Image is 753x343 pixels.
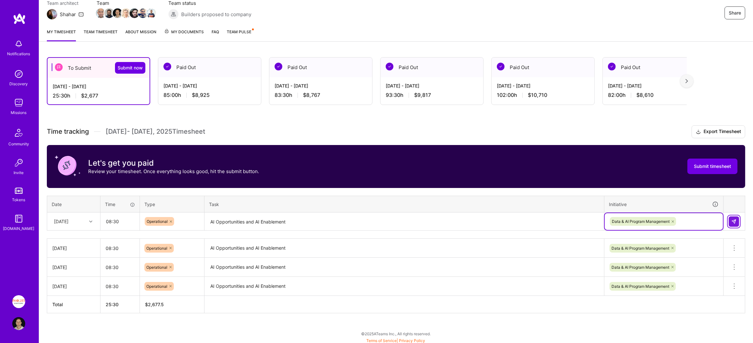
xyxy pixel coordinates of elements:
a: Privacy Policy [399,338,425,343]
a: Team Member Avatar [97,8,105,19]
i: icon Mail [78,12,84,17]
div: Paid Out [381,57,483,77]
div: [DATE] [52,245,95,252]
button: Export Timesheet [692,125,745,138]
img: To Submit [55,63,63,71]
a: Team Member Avatar [147,8,155,19]
button: Share [725,6,745,19]
div: [DATE] - [DATE] [386,82,478,89]
a: Team Member Avatar [122,8,130,19]
th: Type [140,196,204,213]
img: Submit [731,219,737,224]
span: Data & AI Program Management [612,284,669,289]
span: Operational [147,219,168,224]
span: $8,925 [192,92,210,99]
a: FAQ [212,28,219,41]
img: coin [55,153,80,179]
span: $8,767 [303,92,320,99]
input: HH:MM [100,259,140,276]
i: icon Download [696,129,701,135]
a: My timesheet [47,28,76,41]
div: Paid Out [269,57,372,77]
a: Team Member Avatar [113,8,122,19]
textarea: AI Opportunities and AI Enablement [205,277,603,295]
a: Team Member Avatar [130,8,139,19]
div: Tokens [12,196,26,203]
h3: Let's get you paid [88,158,259,168]
div: Paid Out [158,57,261,77]
div: 25:30 h [53,92,144,99]
img: logo [13,13,26,25]
img: Team Member Avatar [113,8,122,18]
a: About Mission [125,28,156,41]
div: 93:30 h [386,92,478,99]
div: Community [8,140,29,147]
span: $2,677 [81,92,98,99]
div: [DATE] - [DATE] [497,82,589,89]
img: Builders proposed to company [168,9,179,19]
span: Share [729,10,741,16]
span: $10,710 [528,92,547,99]
div: null [729,216,740,227]
img: right [685,79,688,83]
p: Review your timesheet. Once everything looks good, hit the submit button. [88,168,259,175]
div: [DATE] - [DATE] [53,83,144,90]
div: [DATE] - [DATE] [163,82,256,89]
i: icon Chevron [89,220,92,223]
span: Team Pulse [227,29,251,34]
img: Paid Out [386,63,393,70]
input: HH:MM [101,213,139,230]
a: Team Pulse [227,28,253,41]
span: My Documents [164,28,204,36]
a: Team Member Avatar [139,8,147,19]
span: Data & AI Program Management [612,265,669,270]
span: $8,610 [636,92,654,99]
div: 83:30 h [275,92,367,99]
div: [DATE] [54,218,68,225]
th: Task [204,196,604,213]
div: Paid Out [492,57,594,77]
div: [DATE] - [DATE] [608,82,700,89]
th: Total [47,296,100,313]
img: Team Member Avatar [96,8,106,18]
img: Community [11,125,26,140]
img: Team Member Avatar [121,8,131,18]
span: $9,817 [414,92,431,99]
th: Date [47,196,100,213]
div: Discovery [10,80,28,87]
img: Paid Out [497,63,505,70]
textarea: AI Opportunities and AI Enablement [205,239,603,257]
img: tokens [15,188,23,194]
div: [DATE] [52,283,95,290]
div: Missions [11,109,27,116]
span: Data & AI Program Management [612,246,669,251]
img: Paid Out [275,63,282,70]
img: discovery [12,68,25,80]
span: Operational [146,246,167,251]
span: Operational [146,265,167,270]
textarea: AI Opportunities and AI Enablement [205,213,603,230]
img: User Avatar [12,317,25,330]
div: [DATE] - [DATE] [275,82,367,89]
th: 25:30 [100,296,140,313]
img: Paid Out [163,63,171,70]
div: 82:00 h [608,92,700,99]
span: Data & AI Program Management [612,219,670,224]
a: Team timesheet [84,28,118,41]
img: Paid Out [608,63,616,70]
span: Builders proposed to company [181,11,251,18]
div: [DATE] [52,264,95,271]
span: $ 2,677.5 [145,302,164,307]
button: Submit timesheet [687,159,737,174]
input: HH:MM [100,278,140,295]
a: Team Member Avatar [105,8,113,19]
a: User Avatar [11,317,27,330]
img: Team Architect [47,9,57,19]
div: Initiative [609,201,719,208]
a: Terms of Service [367,338,397,343]
div: Time [105,201,135,208]
div: 102:00 h [497,92,589,99]
img: Insight Partners: Data & AI - Sourcing [12,295,25,308]
span: Submit timesheet [694,163,731,170]
div: Notifications [7,50,30,57]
